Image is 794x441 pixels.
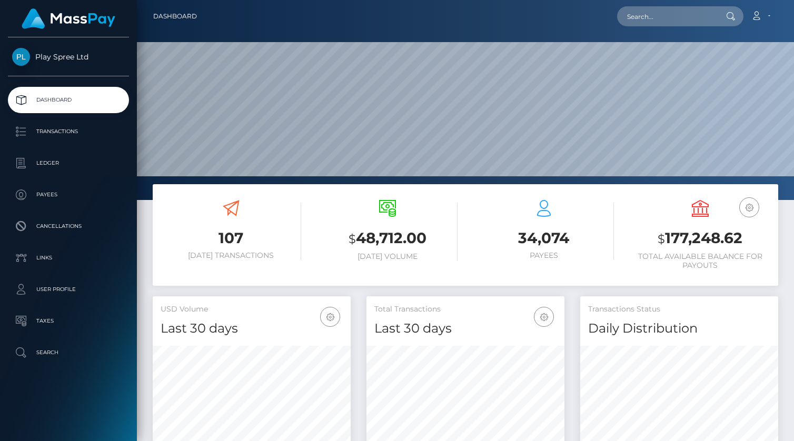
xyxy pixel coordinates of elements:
[12,218,125,234] p: Cancellations
[8,213,129,239] a: Cancellations
[12,345,125,360] p: Search
[8,150,129,176] a: Ledger
[349,232,356,246] small: $
[588,304,770,315] h5: Transactions Status
[161,304,343,315] h5: USD Volume
[161,319,343,338] h4: Last 30 days
[12,48,30,66] img: Play Spree Ltd
[374,304,557,315] h5: Total Transactions
[473,228,614,248] h3: 34,074
[12,92,125,108] p: Dashboard
[12,250,125,266] p: Links
[12,155,125,171] p: Ledger
[630,252,770,270] h6: Total Available Balance for Payouts
[8,339,129,366] a: Search
[12,313,125,329] p: Taxes
[317,252,458,261] h6: [DATE] Volume
[8,245,129,271] a: Links
[8,52,129,62] span: Play Spree Ltd
[8,308,129,334] a: Taxes
[12,124,125,139] p: Transactions
[12,187,125,203] p: Payees
[12,282,125,297] p: User Profile
[473,251,614,260] h6: Payees
[8,276,129,303] a: User Profile
[8,118,129,145] a: Transactions
[153,5,197,27] a: Dashboard
[161,251,301,260] h6: [DATE] Transactions
[317,228,458,249] h3: 48,712.00
[630,228,770,249] h3: 177,248.62
[588,319,770,338] h4: Daily Distribution
[658,232,665,246] small: $
[8,87,129,113] a: Dashboard
[8,182,129,208] a: Payees
[374,319,557,338] h4: Last 30 days
[617,6,716,26] input: Search...
[22,8,115,29] img: MassPay Logo
[161,228,301,248] h3: 107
